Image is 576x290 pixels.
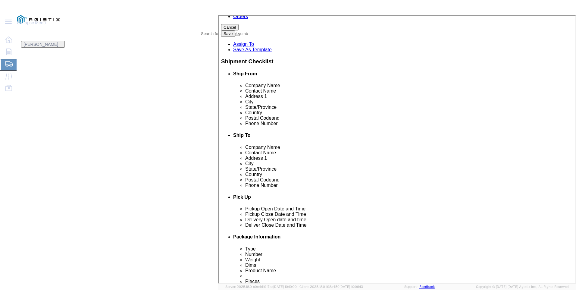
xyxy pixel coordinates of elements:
[225,285,297,288] span: Server: 2025.18.0-a0edd1917ac
[23,42,58,47] span: Juan Ruiz
[419,285,435,288] a: Feedback
[218,15,576,284] iframe: FS Legacy Container
[476,284,569,289] span: Copyright © [DATE]-[DATE] Agistix Inc., All Rights Reserved
[404,285,419,288] a: Support
[299,285,363,288] span: Client: 2025.18.0-198a450
[21,41,65,48] button: [PERSON_NAME]
[17,17,50,29] span: Collapse Menu
[340,285,363,288] span: [DATE] 10:06:13
[273,285,297,288] span: [DATE] 10:10:00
